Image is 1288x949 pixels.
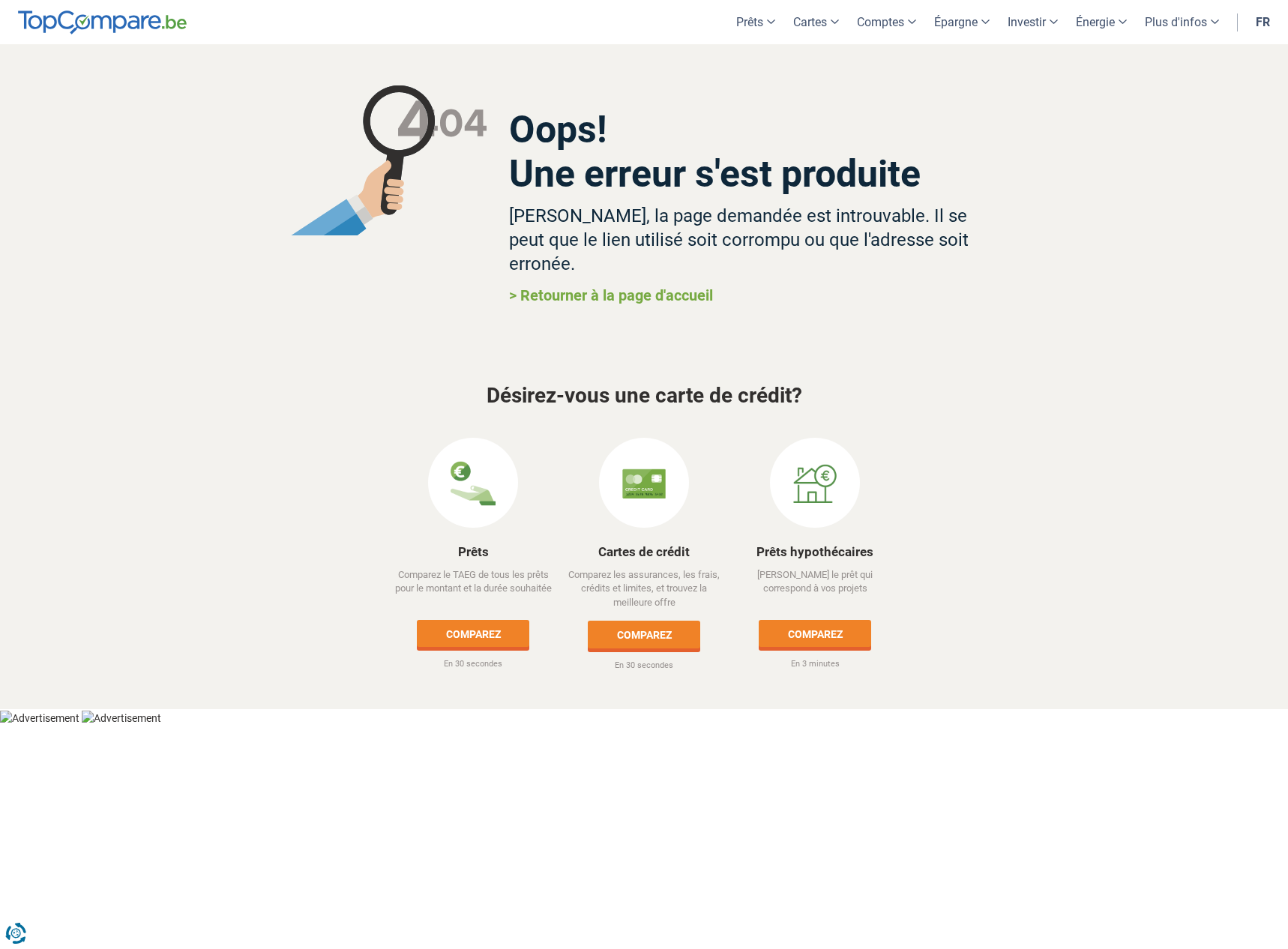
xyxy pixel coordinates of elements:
[82,711,161,726] img: Advertisement
[389,658,558,670] p: En 30 secondes
[731,658,900,670] p: En 3 minutes
[451,461,496,506] img: Prêts
[622,461,666,506] img: Cartes de crédit
[217,385,1071,408] h3: Désirez-vous une carte de crédit?
[509,286,713,304] a: > Retourner à la page d'accueil
[417,620,529,647] a: Comparez
[18,10,187,34] img: TopCompare
[458,544,489,559] a: Prêts
[792,461,837,506] img: Prêts hypothécaires
[290,85,487,235] img: magnifying glass not found
[598,544,690,559] a: Cartes de crédit
[731,568,900,609] p: [PERSON_NAME] le prêt qui correspond à vos projets
[560,660,729,672] p: En 30 secondes
[588,621,700,648] a: Comparez
[509,108,999,196] h2: Oops! Une erreur s'est produite
[389,568,558,609] p: Comparez le TAEG de tous les prêts pour le montant et la durée souhaitée
[756,544,873,559] a: Prêts hypothécaires
[509,204,999,276] h3: [PERSON_NAME], la page demandée est introuvable. Il se peut que le lien utilisé soit corrompu ou ...
[560,568,729,610] p: Comparez les assurances, les frais, crédits et limites, et trouvez la meilleure offre
[759,620,871,647] a: Comparez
